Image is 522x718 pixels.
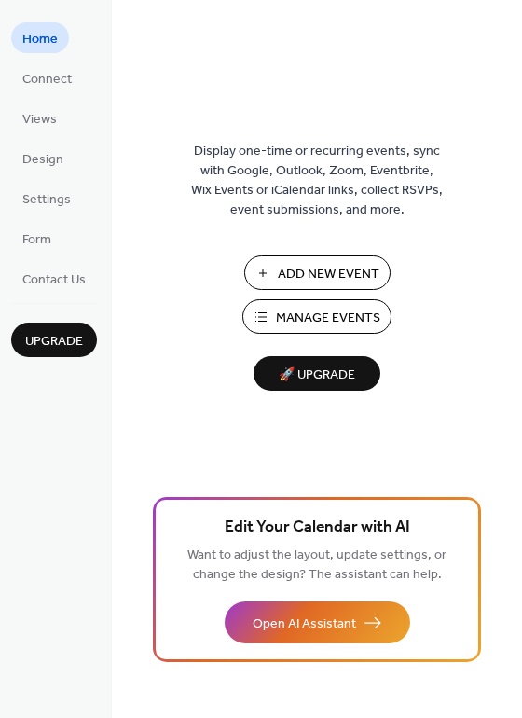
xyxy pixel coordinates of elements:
[11,62,83,93] a: Connect
[22,70,72,90] span: Connect
[254,356,380,391] button: 🚀 Upgrade
[187,543,446,587] span: Want to adjust the layout, update settings, or change the design? The assistant can help.
[244,255,391,290] button: Add New Event
[11,223,62,254] a: Form
[11,22,69,53] a: Home
[22,190,71,210] span: Settings
[22,110,57,130] span: Views
[253,614,356,634] span: Open AI Assistant
[265,363,369,388] span: 🚀 Upgrade
[22,270,86,290] span: Contact Us
[11,263,97,294] a: Contact Us
[191,142,443,220] span: Display one-time or recurring events, sync with Google, Outlook, Zoom, Eventbrite, Wix Events or ...
[278,265,379,284] span: Add New Event
[11,183,82,214] a: Settings
[11,323,97,357] button: Upgrade
[11,143,75,173] a: Design
[22,30,58,49] span: Home
[25,332,83,352] span: Upgrade
[276,309,380,328] span: Manage Events
[22,150,63,170] span: Design
[22,230,51,250] span: Form
[11,103,68,133] a: Views
[225,601,410,643] button: Open AI Assistant
[225,515,410,541] span: Edit Your Calendar with AI
[242,299,391,334] button: Manage Events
